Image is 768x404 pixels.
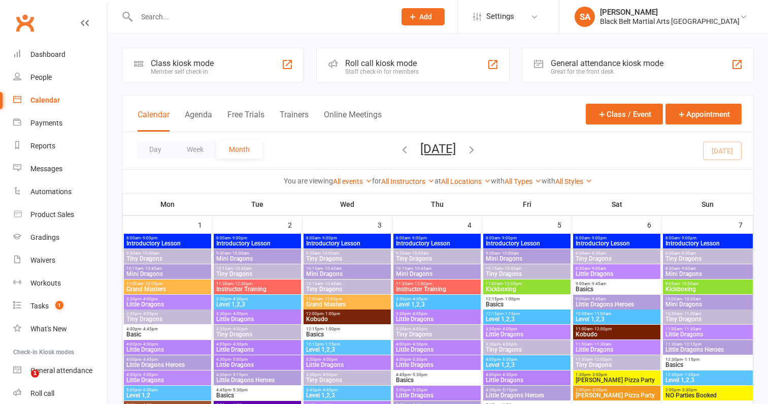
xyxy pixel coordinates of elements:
button: Appointment [665,104,742,125]
span: 4:30pm [126,372,209,377]
span: Kickboxing [665,286,751,292]
strong: at [435,177,441,185]
div: 2 [288,216,302,233]
button: Calendar [138,110,170,132]
span: 11:00am [485,282,569,286]
span: 4:00pm [485,357,569,362]
span: - 9:00pm [680,236,696,240]
span: Little Dragons Heroes [216,377,299,383]
span: 8:00am [395,236,479,240]
span: 12:30pm [665,357,751,362]
span: Mini Dragons [665,271,751,277]
span: Tiny Dragons [306,256,389,262]
span: Basics [485,301,569,307]
span: 9:30am [126,251,209,256]
span: 4:00pm [126,327,209,331]
div: Class kiosk mode [151,58,214,68]
div: Roll call [30,389,54,397]
span: - 10:00am [410,251,429,256]
span: - 8:30am [680,251,696,256]
div: Reports [30,142,55,150]
a: Reports [13,135,107,158]
span: - 9:00am [680,266,696,271]
iframe: Intercom live chat [10,369,35,394]
span: 8:00am [575,251,658,256]
span: Mini Dragons [126,271,209,277]
span: Mini Dragons [395,271,479,277]
th: Mon [123,194,213,215]
span: - 10:00am [320,251,339,256]
a: All Locations [441,177,491,185]
span: Kobudo [575,331,658,337]
span: - 9:00pm [410,236,427,240]
span: Grand Masters [126,286,209,292]
span: - 12:00pm [592,357,612,362]
span: Little Dragons Heroes [575,301,658,307]
span: 11:00am [306,297,389,301]
span: Level 1,2,3 [306,347,389,353]
span: - 12:15pm [682,342,702,347]
th: Wed [303,194,392,215]
button: Month [216,140,262,159]
span: Introductory Lesson [216,240,299,246]
span: Tiny Dragons [665,316,751,322]
span: Tiny Dragons [216,331,299,337]
span: 12:15pm [306,327,389,331]
span: 11:30am [216,282,299,286]
span: - 9:00am [590,266,606,271]
span: 10:30am [665,312,751,316]
span: 11:30am [665,342,751,347]
span: - 4:00pm [321,372,338,377]
span: 8:00am [485,236,569,240]
span: 9:30am [216,251,299,256]
div: General attendance kiosk mode [551,58,663,68]
span: Tiny Dragons [575,362,658,368]
div: Workouts [30,279,61,287]
span: 9:00am [665,282,751,286]
span: Little Dragons [216,316,299,322]
span: 4:00pm [126,357,209,362]
div: Gradings [30,233,59,241]
a: Product Sales [13,203,107,226]
span: - 4:30pm [500,372,517,377]
span: - 5:15pm [231,372,248,377]
span: Mini Dragons [665,301,751,307]
span: 10:15am [126,266,209,271]
span: - 10:45am [143,266,162,271]
span: - 12:30pm [233,282,252,286]
span: Tiny Dragons [575,256,658,262]
span: 8:00am [306,236,389,240]
span: 3:30pm [485,327,569,331]
div: Member self check-in [151,68,214,75]
div: Automations [30,188,72,196]
span: 10:15am [216,266,299,271]
a: Workouts [13,272,107,295]
span: 9:30am [485,251,569,256]
span: - 1:30pm [683,372,699,377]
span: - 10:45am [233,266,252,271]
strong: for [372,177,381,185]
div: SA [575,7,595,27]
div: Waivers [30,256,55,264]
span: - 4:30pm [141,342,158,347]
span: Tiny Dragons [485,347,569,353]
span: Introductory Lesson [395,240,479,246]
span: - 10:30am [682,297,701,301]
span: - 12:00pm [592,327,612,331]
span: - 10:45am [413,266,431,271]
span: 8:30am [575,266,658,271]
strong: with [491,177,505,185]
div: People [30,73,52,81]
span: - 1:15pm [323,342,340,347]
span: 10:15am [485,266,569,271]
strong: with [542,177,555,185]
span: - 8:30am [590,251,606,256]
div: 3 [378,216,392,233]
span: - 4:00pm [500,342,517,347]
span: 3:30pm [485,342,569,347]
div: Roll call kiosk mode [345,58,419,68]
span: Little Dragons [395,316,479,322]
span: Basic [126,331,209,337]
span: 4:45pm [395,372,479,377]
a: People [13,66,107,89]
